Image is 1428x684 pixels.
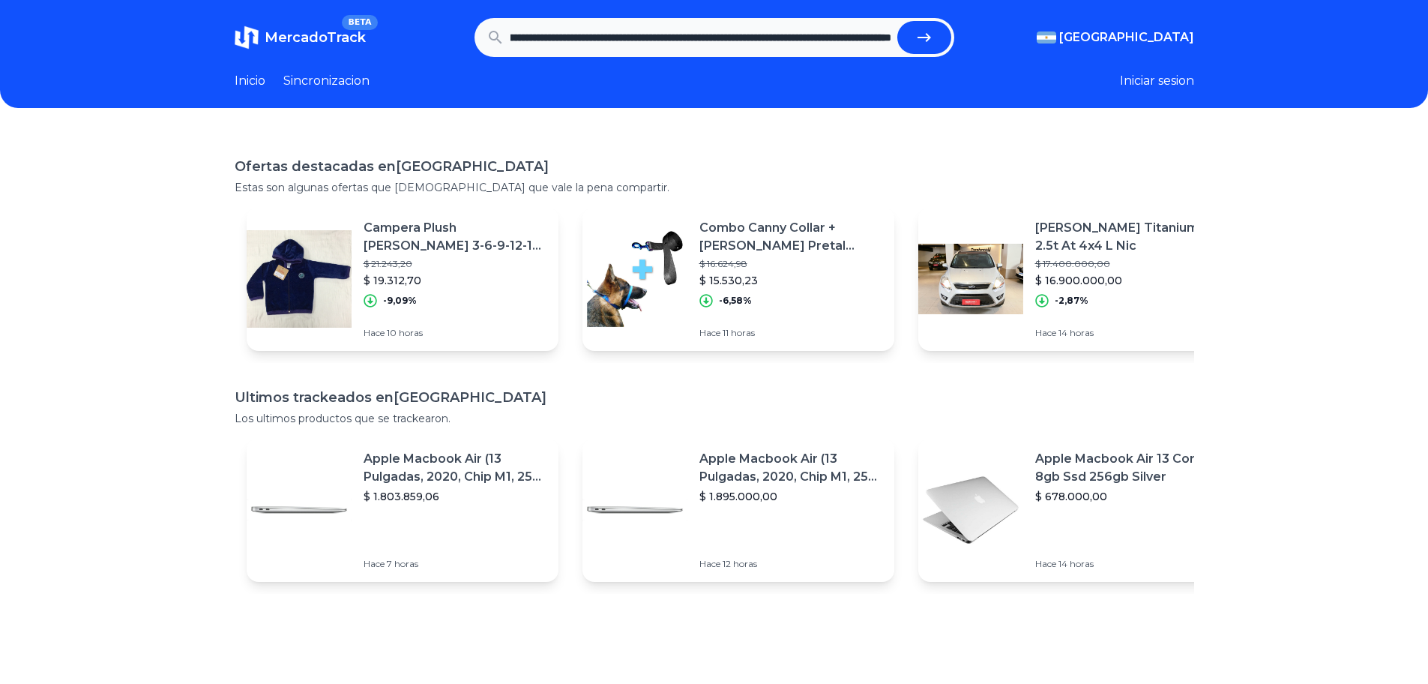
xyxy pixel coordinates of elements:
[247,438,558,582] a: Featured imageApple Macbook Air (13 Pulgadas, 2020, Chip M1, 256 Gb De Ssd, 8 Gb De Ram) - Plata$...
[235,72,265,90] a: Inicio
[1120,72,1194,90] button: Iniciar sesion
[364,273,546,288] p: $ 19.312,70
[582,207,894,351] a: Featured imageCombo Canny Collar + [PERSON_NAME] Pretal Adiestramient$ 16.624,98$ 15.530,23-6,58%...
[1035,558,1218,570] p: Hace 14 horas
[1035,273,1218,288] p: $ 16.900.000,00
[1035,450,1218,486] p: Apple Macbook Air 13 Core I5 8gb Ssd 256gb Silver
[918,226,1023,331] img: Featured image
[364,489,546,504] p: $ 1.803.859,06
[1035,258,1218,270] p: $ 17.400.000,00
[918,207,1230,351] a: Featured image[PERSON_NAME] Titanium 2.5t At 4x4 L Nic$ 17.400.000,00$ 16.900.000,00-2,87%Hace 14...
[235,25,366,49] a: MercadoTrackBETA
[699,219,882,255] p: Combo Canny Collar + [PERSON_NAME] Pretal Adiestramient
[265,29,366,46] span: MercadoTrack
[247,457,352,562] img: Featured image
[364,219,546,255] p: Campera Plush [PERSON_NAME] 3-6-9-12-18-24-36 Meses Ruabel
[235,411,1194,426] p: Los ultimos productos que se trackearon.
[1055,295,1088,307] p: -2,87%
[364,258,546,270] p: $ 21.243,20
[699,489,882,504] p: $ 1.895.000,00
[247,207,558,351] a: Featured imageCampera Plush [PERSON_NAME] 3-6-9-12-18-24-36 Meses Ruabel$ 21.243,20$ 19.312,70-9,...
[283,72,370,90] a: Sincronizacion
[235,387,1194,408] h1: Ultimos trackeados en [GEOGRAPHIC_DATA]
[364,558,546,570] p: Hace 7 horas
[364,327,546,339] p: Hace 10 horas
[235,25,259,49] img: MercadoTrack
[1035,489,1218,504] p: $ 678.000,00
[699,327,882,339] p: Hace 11 horas
[699,450,882,486] p: Apple Macbook Air (13 Pulgadas, 2020, Chip M1, 256 Gb De Ssd, 8 Gb De Ram) - Plata
[699,558,882,570] p: Hace 12 horas
[235,180,1194,195] p: Estas son algunas ofertas que [DEMOGRAPHIC_DATA] que vale la pena compartir.
[1059,28,1194,46] span: [GEOGRAPHIC_DATA]
[1035,219,1218,255] p: [PERSON_NAME] Titanium 2.5t At 4x4 L Nic
[247,226,352,331] img: Featured image
[383,295,417,307] p: -9,09%
[364,450,546,486] p: Apple Macbook Air (13 Pulgadas, 2020, Chip M1, 256 Gb De Ssd, 8 Gb De Ram) - Plata
[582,438,894,582] a: Featured imageApple Macbook Air (13 Pulgadas, 2020, Chip M1, 256 Gb De Ssd, 8 Gb De Ram) - Plata$...
[719,295,752,307] p: -6,58%
[699,258,882,270] p: $ 16.624,98
[1035,327,1218,339] p: Hace 14 horas
[1037,31,1056,43] img: Argentina
[1037,28,1194,46] button: [GEOGRAPHIC_DATA]
[582,457,687,562] img: Featured image
[235,156,1194,177] h1: Ofertas destacadas en [GEOGRAPHIC_DATA]
[582,226,687,331] img: Featured image
[699,273,882,288] p: $ 15.530,23
[918,457,1023,562] img: Featured image
[918,438,1230,582] a: Featured imageApple Macbook Air 13 Core I5 8gb Ssd 256gb Silver$ 678.000,00Hace 14 horas
[342,15,377,30] span: BETA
